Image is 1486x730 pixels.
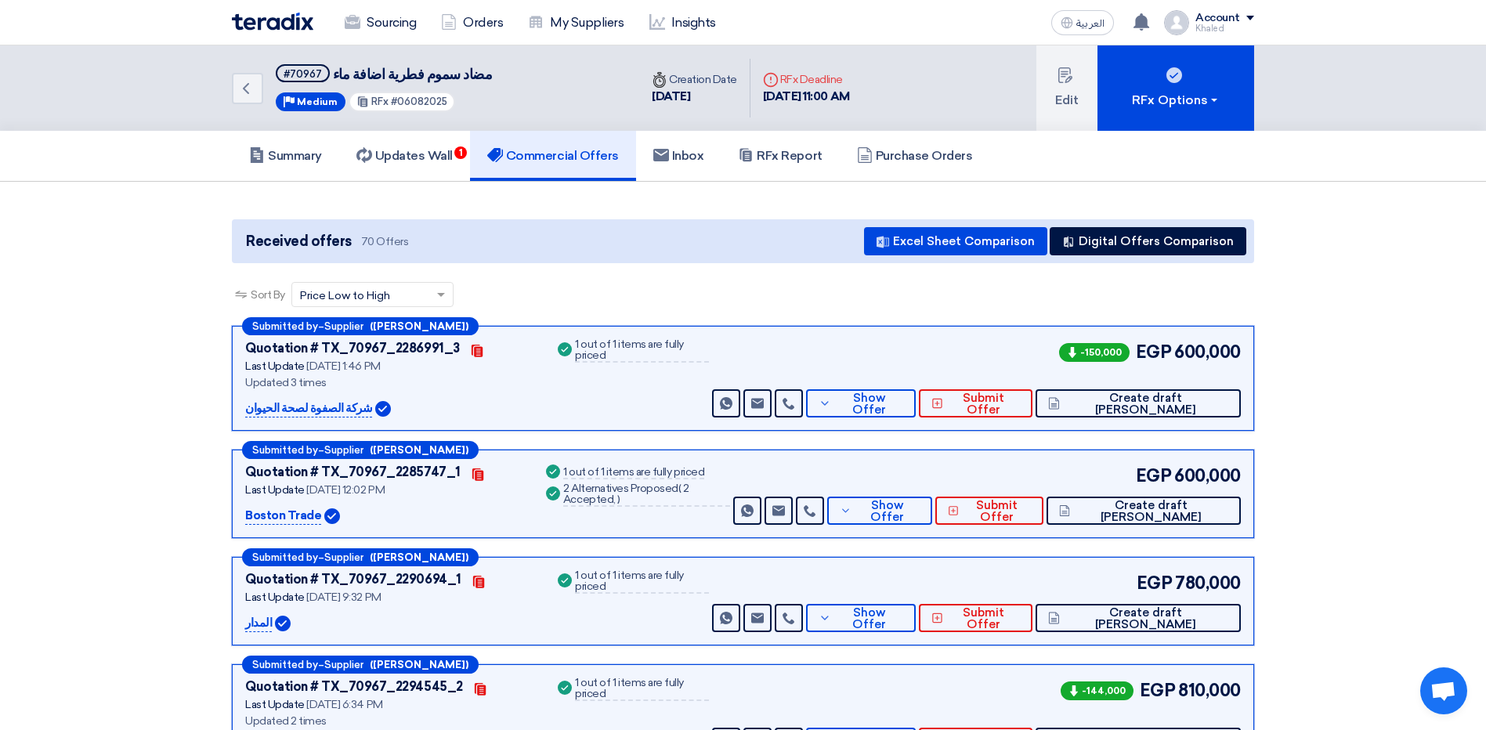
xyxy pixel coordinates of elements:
button: Show Offer [806,604,916,632]
h5: مضاد سموم فطرية اضافة ماء [276,64,493,84]
button: Submit Offer [919,389,1032,417]
a: Purchase Orders [840,131,990,181]
a: Sourcing [332,5,428,40]
div: [DATE] [652,88,737,106]
img: profile_test.png [1164,10,1189,35]
button: العربية [1051,10,1114,35]
p: شركة الصفوة لصحة الحيوان [245,399,372,418]
span: Show Offer [835,392,903,416]
a: Inbox [636,131,721,181]
h5: Purchase Orders [857,148,973,164]
span: ) [617,493,620,506]
p: Boston Trade [245,507,321,526]
span: Last Update [245,483,305,497]
span: EGP [1136,463,1172,489]
a: My Suppliers [515,5,636,40]
div: Khaled [1195,24,1254,33]
span: Supplier [324,321,363,331]
span: -150,000 [1059,343,1130,362]
button: Create draft [PERSON_NAME] [1047,497,1241,525]
span: Submitted by [252,660,318,670]
span: Last Update [245,698,305,711]
span: Medium [297,96,338,107]
span: ( [678,482,682,495]
span: Show Offer [835,607,903,631]
span: 780,000 [1175,570,1241,596]
div: Updated 2 times [245,713,536,729]
a: Orders [428,5,515,40]
button: Submit Offer [919,604,1032,632]
div: 1 out of 1 items are fully priced [575,678,708,701]
span: EGP [1140,678,1176,703]
div: Creation Date [652,71,737,88]
span: Submit Offer [947,607,1020,631]
div: – [242,317,479,335]
a: Summary [232,131,339,181]
span: RFx [371,96,389,107]
span: 1 [454,146,467,159]
h5: Inbox [653,148,704,164]
button: RFx Options [1097,45,1254,131]
span: Supplier [324,445,363,455]
b: ([PERSON_NAME]) [370,660,468,670]
button: Submit Offer [935,497,1043,525]
b: ([PERSON_NAME]) [370,445,468,455]
div: 1 out of 1 items are fully priced [575,339,708,363]
span: #06082025 [391,96,447,107]
span: Sort By [251,287,285,303]
div: [DATE] 11:00 AM [763,88,850,106]
div: – [242,548,479,566]
a: Updates Wall1 [339,131,470,181]
span: مضاد سموم فطرية اضافة ماء [333,66,493,83]
h5: Updates Wall [356,148,453,164]
div: Quotation # TX_70967_2290694_1 [245,570,461,589]
span: Show Offer [855,500,920,523]
a: Open chat [1420,667,1467,714]
div: RFx Options [1132,91,1220,110]
p: المدار [245,614,272,633]
img: Verified Account [375,401,391,417]
h5: Commercial Offers [487,148,619,164]
div: Updated 3 times [245,374,536,391]
div: RFx Deadline [763,71,850,88]
span: Supplier [324,660,363,670]
div: Account [1195,12,1240,25]
span: 810,000 [1178,678,1241,703]
img: Verified Account [324,508,340,524]
span: [DATE] 12:02 PM [306,483,385,497]
h5: RFx Report [738,148,822,164]
span: Supplier [324,552,363,562]
span: Submit Offer [963,500,1031,523]
div: 1 out of 1 items are fully priced [575,570,708,594]
div: Quotation # TX_70967_2294545_2 [245,678,463,696]
span: 70 Offers [361,234,409,249]
span: Received offers [246,231,352,252]
span: Submitted by [252,445,318,455]
button: Excel Sheet Comparison [864,227,1047,255]
span: Create draft [PERSON_NAME] [1074,500,1228,523]
span: Create draft [PERSON_NAME] [1064,607,1228,631]
span: 600,000 [1174,463,1241,489]
span: Submitted by [252,321,318,331]
span: EGP [1136,339,1172,365]
a: RFx Report [721,131,839,181]
div: – [242,656,479,674]
a: Insights [637,5,729,40]
span: Price Low to High [300,287,390,304]
button: Show Offer [806,389,916,417]
div: Quotation # TX_70967_2286991_3 [245,339,460,358]
b: ([PERSON_NAME]) [370,321,468,331]
span: Last Update [245,591,305,604]
div: #70967 [284,69,322,79]
button: Edit [1036,45,1097,131]
span: Last Update [245,360,305,373]
div: Quotation # TX_70967_2285747_1 [245,463,461,482]
img: Verified Account [275,616,291,631]
b: ([PERSON_NAME]) [370,552,468,562]
div: – [242,441,479,459]
h5: Summary [249,148,322,164]
span: Submit Offer [947,392,1020,416]
div: 1 out of 1 items are fully priced [563,467,704,479]
img: Teradix logo [232,13,313,31]
span: Submitted by [252,552,318,562]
